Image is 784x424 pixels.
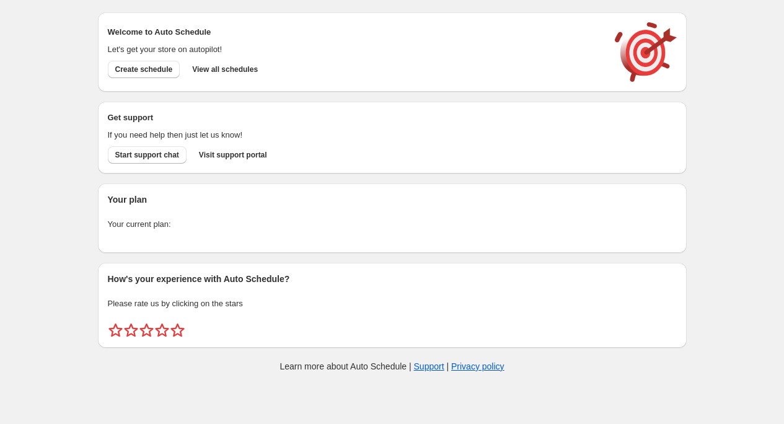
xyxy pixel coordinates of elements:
span: View all schedules [192,64,258,74]
h2: How's your experience with Auto Schedule? [108,273,677,285]
h2: Welcome to Auto Schedule [108,26,602,38]
span: Visit support portal [199,150,267,160]
p: If you need help then just let us know! [108,129,602,141]
a: Privacy policy [451,361,504,371]
h2: Get support [108,112,602,124]
a: Start support chat [108,146,187,164]
span: Start support chat [115,150,179,160]
h2: Your plan [108,193,677,206]
p: Learn more about Auto Schedule | | [280,360,504,373]
p: Your current plan: [108,218,677,231]
a: Support [414,361,444,371]
p: Please rate us by clicking on the stars [108,298,677,310]
button: View all schedules [185,61,265,78]
button: Create schedule [108,61,180,78]
a: Visit support portal [192,146,275,164]
p: Let's get your store on autopilot! [108,43,602,56]
span: Create schedule [115,64,173,74]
